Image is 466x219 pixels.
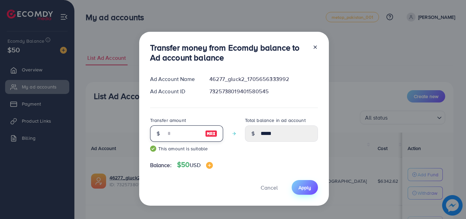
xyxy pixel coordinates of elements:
small: This amount is suitable [150,145,223,152]
div: Ad Account Name [145,75,204,83]
h4: $50 [177,161,213,169]
span: USD [190,161,200,169]
img: image [206,162,213,169]
div: 7325738019401580545 [204,87,323,95]
h3: Transfer money from Ecomdy balance to Ad account balance [150,43,307,63]
img: image [205,129,217,138]
span: Cancel [261,184,278,191]
label: Transfer amount [150,117,186,124]
div: Ad Account ID [145,87,204,95]
label: Total balance in ad account [245,117,306,124]
img: guide [150,146,156,152]
button: Apply [292,180,318,195]
div: 46277_gluck2_1705656333992 [204,75,323,83]
span: Balance: [150,161,172,169]
span: Apply [298,184,311,191]
button: Cancel [252,180,286,195]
